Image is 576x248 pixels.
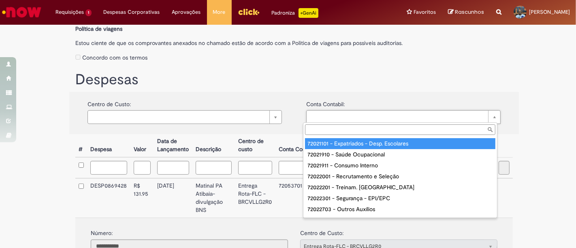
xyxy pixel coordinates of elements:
div: 72022703 - Outros Auxílios [305,204,495,215]
div: [PHONE_NUMBER] - Mobile - Serviços Voz [305,215,495,226]
div: 72022201 - Treinam. [GEOGRAPHIC_DATA] [305,182,495,193]
div: 72021911 - Consumo Interno [305,160,495,171]
div: 72021101 - Expatriados - Desp. Escolares [305,138,495,149]
div: 72022001 - Recrutamento e Seleção [305,171,495,182]
div: 72021910 - Saúde Ocupacional [305,149,495,160]
div: 72022301 - Segurança - EPI/EPC [305,193,495,204]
